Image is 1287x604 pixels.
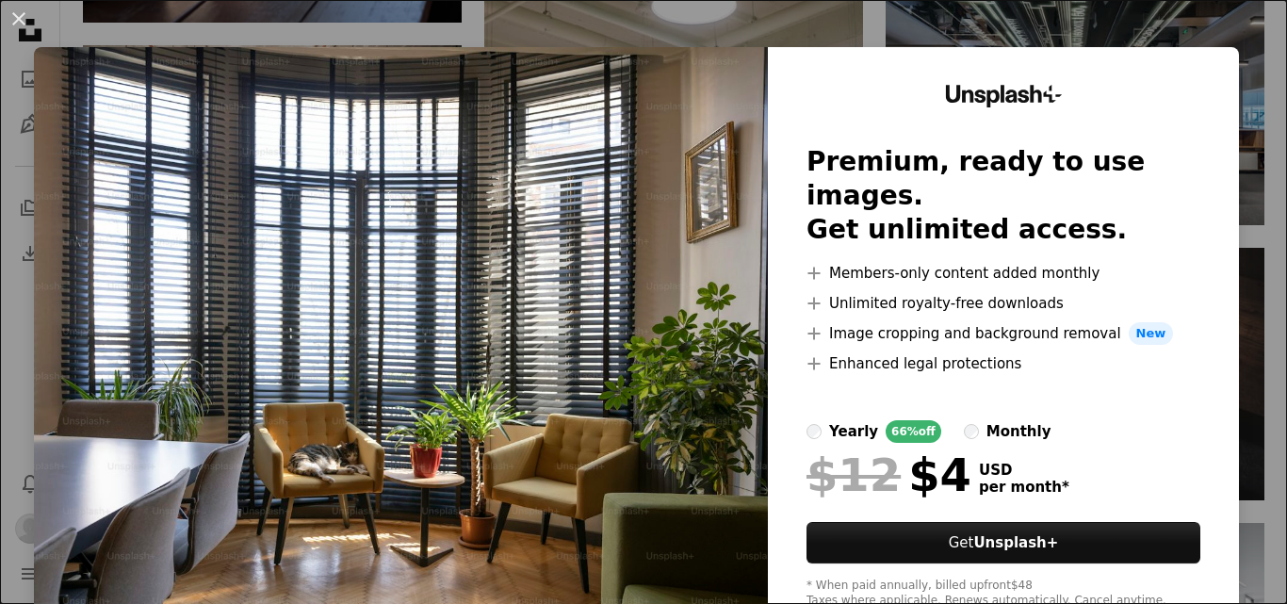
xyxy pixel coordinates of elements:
[829,420,878,443] div: yearly
[964,424,979,439] input: monthly
[806,352,1200,375] li: Enhanced legal protections
[986,420,1051,443] div: monthly
[806,450,971,499] div: $4
[973,534,1058,551] strong: Unsplash+
[806,145,1200,247] h2: Premium, ready to use images. Get unlimited access.
[806,262,1200,285] li: Members-only content added monthly
[979,479,1069,496] span: per month *
[806,522,1200,563] a: GetUnsplash+
[806,424,822,439] input: yearly66%off
[806,322,1200,345] li: Image cropping and background removal
[806,450,901,499] span: $12
[979,462,1069,479] span: USD
[1129,322,1174,345] span: New
[886,420,941,443] div: 66% off
[806,292,1200,315] li: Unlimited royalty-free downloads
